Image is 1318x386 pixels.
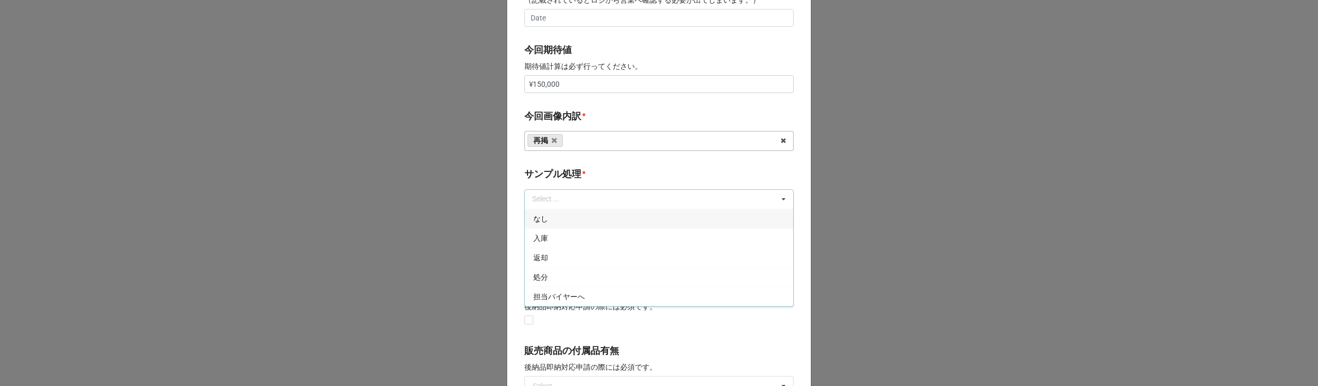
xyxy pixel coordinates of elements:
[524,362,794,372] p: 後納品即納対応申請の際には必須です。
[533,234,548,242] span: 入庫
[533,253,548,262] span: 返却
[524,343,619,358] label: 販売商品の付属品有無
[524,167,581,181] label: サンプル処理
[524,43,572,57] label: 今回期待値
[528,134,563,147] a: 再掲
[524,109,581,124] label: 今回画像内訳
[533,292,585,301] span: 担当バイヤーへ
[533,215,548,223] span: なし
[533,273,548,281] span: 処分
[524,9,794,27] input: Date
[524,61,794,72] p: 期待値計算は必ず行ってください。
[524,301,794,312] p: 後納品即納対応申請の際には必須です。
